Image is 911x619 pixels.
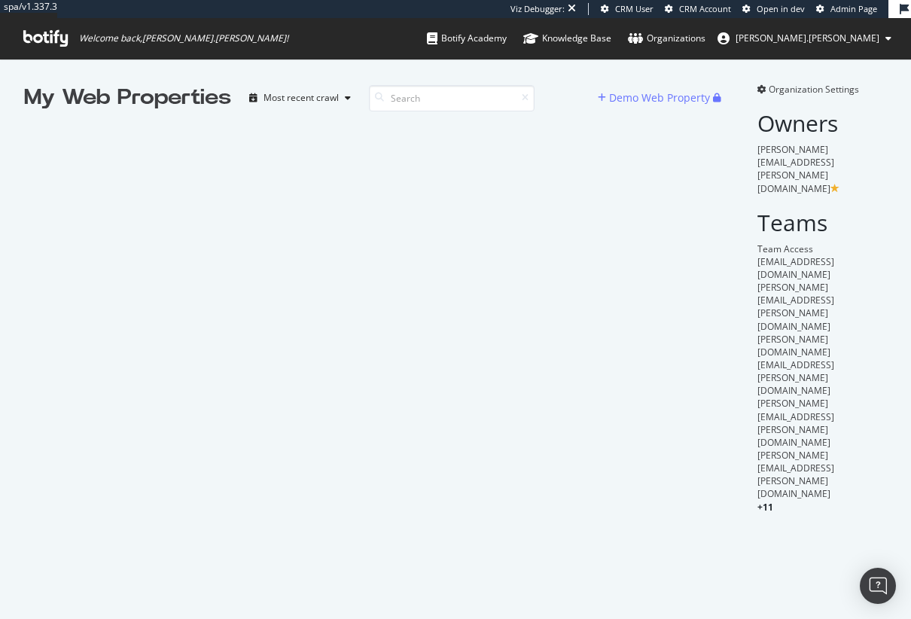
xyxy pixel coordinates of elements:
span: [PERSON_NAME][EMAIL_ADDRESS][PERSON_NAME][DOMAIN_NAME] [757,281,834,332]
h2: Teams [757,210,887,235]
div: Demo Web Property [609,90,710,105]
a: Admin Page [816,3,877,15]
span: CRM User [615,3,654,14]
div: Most recent crawl [264,93,339,102]
button: Demo Web Property [598,86,713,110]
input: Search [369,85,535,111]
a: Knowledge Base [523,18,611,59]
a: CRM User [601,3,654,15]
div: Team Access [757,242,887,255]
span: heidi.noonan [736,32,879,44]
span: Welcome back, [PERSON_NAME].[PERSON_NAME] ! [79,32,288,44]
a: CRM Account [665,3,731,15]
span: Admin Page [830,3,877,14]
div: Organizations [628,31,705,46]
span: [PERSON_NAME][EMAIL_ADDRESS][PERSON_NAME][DOMAIN_NAME] [757,143,834,194]
a: Demo Web Property [598,91,713,104]
span: + 11 [757,501,773,514]
div: Botify Academy [427,31,507,46]
button: Most recent crawl [243,86,357,110]
button: [PERSON_NAME].[PERSON_NAME] [705,26,903,50]
span: Open in dev [757,3,805,14]
span: [PERSON_NAME][DOMAIN_NAME][EMAIL_ADDRESS][PERSON_NAME][DOMAIN_NAME] [757,333,834,398]
span: CRM Account [679,3,731,14]
span: [PERSON_NAME][EMAIL_ADDRESS][PERSON_NAME][DOMAIN_NAME] [757,449,834,500]
a: Organizations [628,18,705,59]
h2: Owners [757,111,887,136]
span: Organization Settings [769,83,859,96]
div: Knowledge Base [523,31,611,46]
a: Open in dev [742,3,805,15]
span: [EMAIL_ADDRESS][DOMAIN_NAME] [757,255,834,281]
div: My Web Properties [24,83,231,113]
div: Open Intercom Messenger [860,568,896,604]
div: Viz Debugger: [510,3,565,15]
span: [PERSON_NAME][EMAIL_ADDRESS][PERSON_NAME][DOMAIN_NAME] [757,397,834,448]
a: Botify Academy [427,18,507,59]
